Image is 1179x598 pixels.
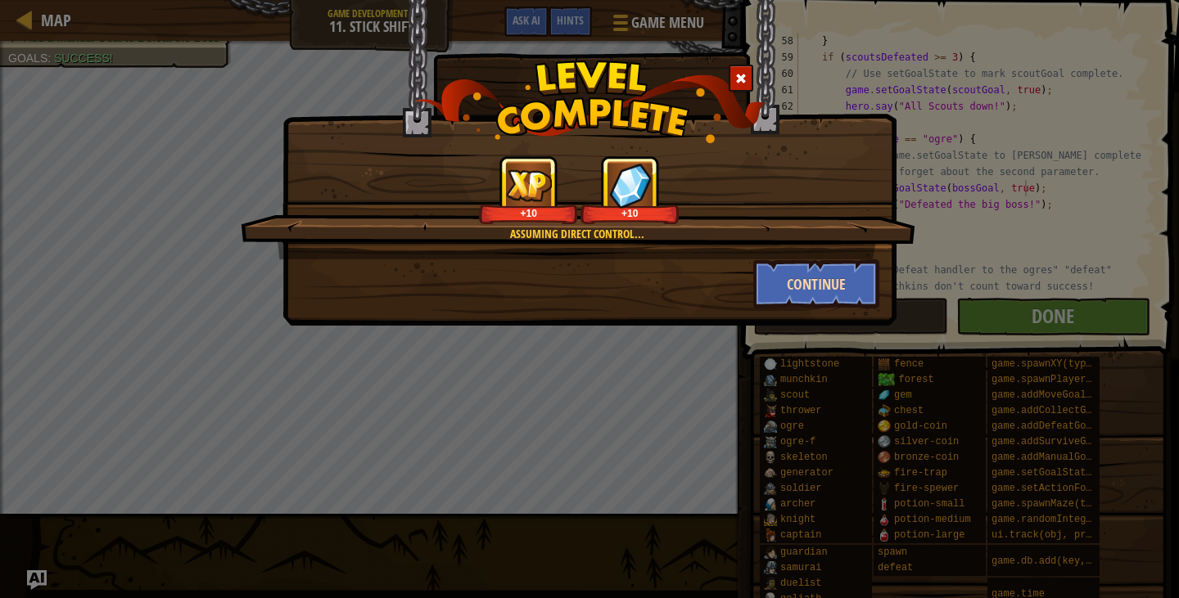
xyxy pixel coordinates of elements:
[318,226,835,242] div: Assuming direct control...
[414,61,766,143] img: level_complete.png
[609,163,652,208] img: reward_icon_gems.png
[482,207,575,219] div: +10
[584,207,676,219] div: +10
[506,169,552,201] img: reward_icon_xp.png
[753,259,880,308] button: Continue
